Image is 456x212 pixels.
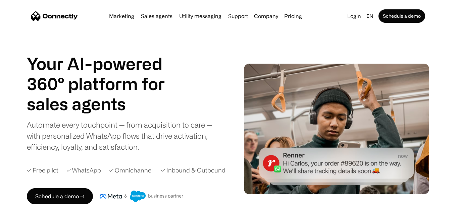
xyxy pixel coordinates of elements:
[138,13,175,19] a: Sales agents
[13,200,40,210] ul: Language list
[378,9,425,23] a: Schedule a demo
[364,11,377,21] div: en
[31,11,78,21] a: home
[254,11,278,21] div: Company
[100,191,184,202] img: Meta and Salesforce business partner badge.
[27,188,93,204] a: Schedule a demo →
[66,166,101,175] div: ✓ WhatsApp
[27,94,181,114] h1: sales agents
[7,200,40,210] aside: Language selected: English
[366,11,373,21] div: en
[161,166,225,175] div: ✓ Inbound & Outbound
[27,54,181,94] h1: Your AI-powered 360° platform for
[345,11,364,21] a: Login
[27,94,181,114] div: carousel
[176,13,224,19] a: Utility messaging
[27,94,181,114] div: 1 of 4
[106,13,137,19] a: Marketing
[27,166,58,175] div: ✓ Free pilot
[282,13,305,19] a: Pricing
[225,13,251,19] a: Support
[252,11,280,21] div: Company
[109,166,153,175] div: ✓ Omnichannel
[27,119,225,152] div: Automate every touchpoint — from acquisition to care — with personalized WhatsApp flows that driv...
